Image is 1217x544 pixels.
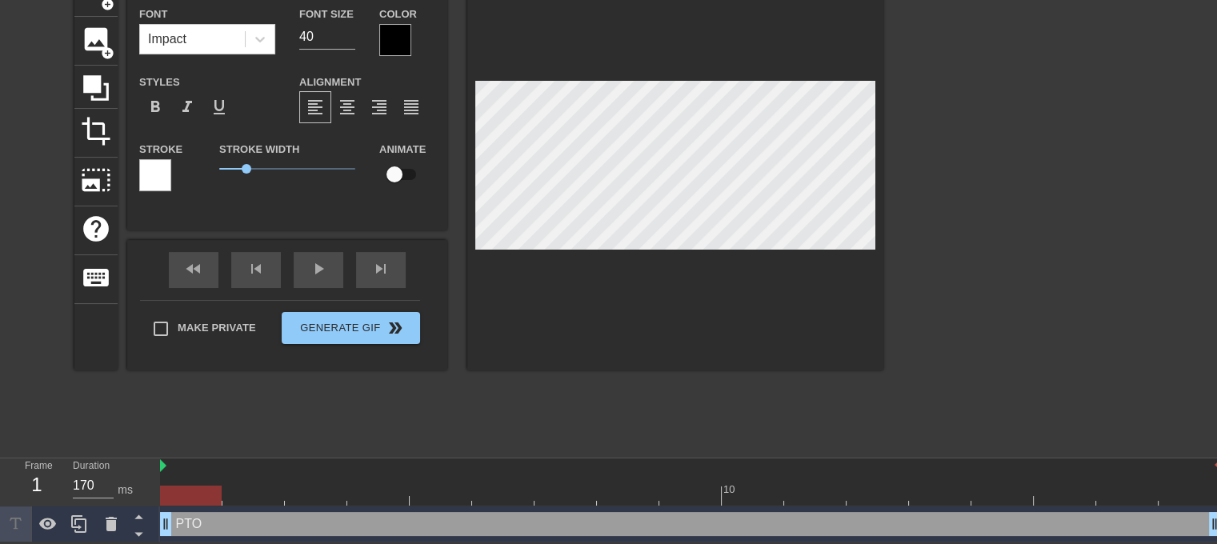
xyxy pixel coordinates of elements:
span: format_bold [146,98,165,117]
label: Duration [73,462,110,471]
span: image [81,24,111,54]
div: 10 [723,482,738,498]
label: Alignment [299,74,361,90]
span: add_circle [101,46,114,60]
span: double_arrow [386,318,405,338]
span: Generate Gif [288,318,414,338]
label: Animate [379,142,426,158]
label: Color [379,6,417,22]
label: Font [139,6,167,22]
label: Stroke Width [219,142,299,158]
div: ms [118,482,133,498]
div: Frame [13,458,61,505]
span: format_underline [210,98,229,117]
label: Stroke [139,142,182,158]
span: Make Private [178,320,256,336]
span: drag_handle [158,516,174,532]
button: Generate Gif [282,312,420,344]
span: format_align_justify [402,98,421,117]
span: format_italic [178,98,197,117]
span: skip_next [371,259,390,278]
span: play_arrow [309,259,328,278]
span: crop [81,116,111,146]
label: Font Size [299,6,354,22]
div: 1 [25,470,49,499]
label: Styles [139,74,180,90]
span: format_align_left [306,98,325,117]
span: format_align_right [370,98,389,117]
span: format_align_center [338,98,357,117]
div: Impact [148,30,186,49]
span: fast_rewind [184,259,203,278]
span: keyboard [81,262,111,293]
span: photo_size_select_large [81,165,111,195]
span: help [81,214,111,244]
span: skip_previous [246,259,266,278]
